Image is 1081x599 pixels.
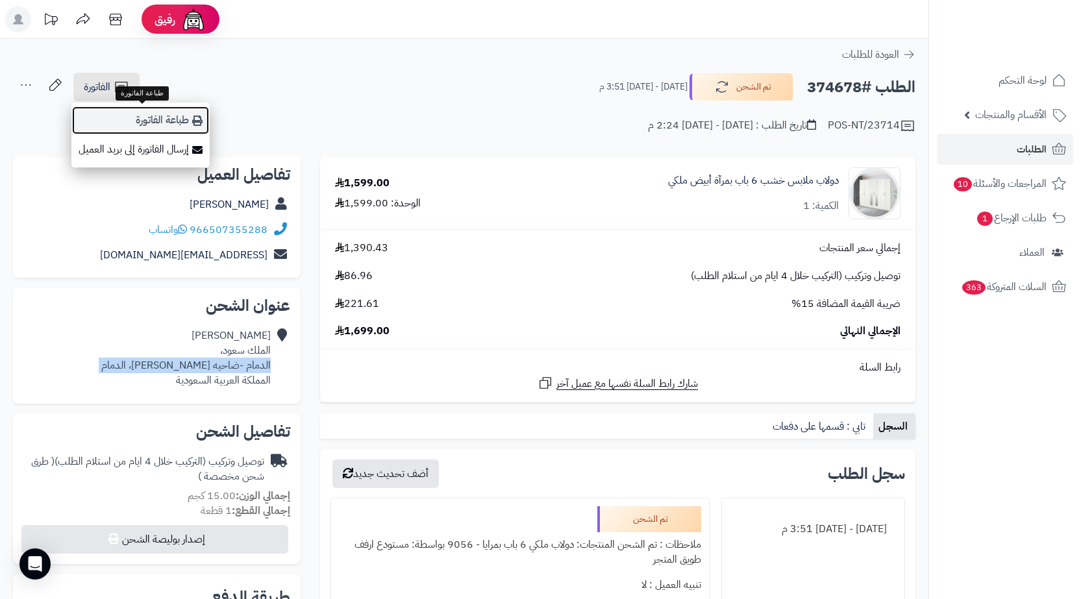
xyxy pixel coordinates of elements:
a: السجل [873,413,915,439]
a: [PERSON_NAME] [190,197,269,212]
span: السلات المتروكة [961,278,1047,296]
span: 1,699.00 [335,324,390,339]
a: المراجعات والأسئلة10 [937,168,1073,199]
a: طلبات الإرجاع1 [937,202,1073,234]
a: شارك رابط السلة نفسها مع عميل آخر [538,375,698,391]
a: العودة للطلبات [842,47,915,62]
a: السلات المتروكة363 [937,271,1073,302]
span: 10 [954,177,972,191]
span: العودة للطلبات [842,47,899,62]
button: أضف تحديث جديد [332,459,439,488]
div: تاريخ الطلب : [DATE] - [DATE] 2:24 م [648,118,816,133]
div: طباعة الفاتورة [116,86,169,101]
span: الفاتورة [84,79,110,95]
span: طلبات الإرجاع [976,209,1047,227]
span: ضريبة القيمة المضافة 15% [791,297,901,312]
div: تم الشحن [597,506,701,532]
a: الفاتورة [73,73,140,101]
span: 86.96 [335,269,373,284]
strong: إجمالي الوزن: [236,488,290,504]
div: الكمية: 1 [803,199,839,214]
div: توصيل وتركيب (التركيب خلال 4 ايام من استلام الطلب) [23,454,264,484]
a: إرسال الفاتورة إلى بريد العميل [71,135,210,164]
a: طباعة الفاتورة [71,106,210,135]
span: ( طرق شحن مخصصة ) [31,454,264,484]
h2: عنوان الشحن [23,298,290,313]
div: الوحدة: 1,599.00 [335,196,421,211]
span: 363 [962,280,986,295]
a: العملاء [937,237,1073,268]
span: 1 [977,212,993,226]
span: رفيق [155,12,175,27]
span: الإجمالي النهائي [840,324,901,339]
div: [PERSON_NAME] الملك سعود، الدمام -ضاحيه [PERSON_NAME]، الدمام المملكة العربية السعودية [101,328,271,387]
h2: تفاصيل العميل [23,167,290,182]
span: 221.61 [335,297,379,312]
span: إجمالي سعر المنتجات [819,241,901,256]
span: الطلبات [1017,140,1047,158]
a: الطلبات [937,134,1073,165]
div: Open Intercom Messenger [19,548,51,580]
a: واتساب [149,222,187,238]
div: تنبيه العميل : لا [339,572,701,598]
span: الأقسام والمنتجات [975,106,1047,124]
a: تابي : قسمها على دفعات [767,413,873,439]
a: 966507355288 [190,222,267,238]
span: لوحة التحكم [999,71,1047,90]
h2: تفاصيل الشحن [23,424,290,439]
span: العملاء [1019,243,1045,262]
small: [DATE] - [DATE] 3:51 م [599,80,688,93]
strong: إجمالي القطع: [232,503,290,519]
span: المراجعات والأسئلة [952,175,1047,193]
span: شارك رابط السلة نفسها مع عميل آخر [556,376,698,391]
a: [EMAIL_ADDRESS][DOMAIN_NAME] [100,247,267,263]
a: لوحة التحكم [937,65,1073,96]
small: 1 قطعة [201,503,290,519]
a: تحديثات المنصة [34,6,67,36]
img: 1733065410-1-90x90.jpg [849,167,900,219]
div: 1,599.00 [335,176,390,191]
a: دولاب ملابس خشب 6 باب بمرآة أبيض ملكي [668,173,839,188]
button: إصدار بوليصة الشحن [21,525,288,554]
div: [DATE] - [DATE] 3:51 م [730,517,897,542]
h2: الطلب #374678 [807,74,915,101]
span: 1,390.43 [335,241,388,256]
div: POS-NT/23714 [828,118,915,134]
img: ai-face.png [180,6,206,32]
small: 15.00 كجم [188,488,290,504]
div: رابط السلة [325,360,910,375]
h3: سجل الطلب [828,466,905,482]
button: تم الشحن [690,73,793,101]
span: توصيل وتركيب (التركيب خلال 4 ايام من استلام الطلب) [691,269,901,284]
div: ملاحظات : تم الشحن المنتجات: دولاب ملكي 6 باب بمرايا - 9056 بواسطة: مستودع ارفف طويق المتجر [339,532,701,572]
